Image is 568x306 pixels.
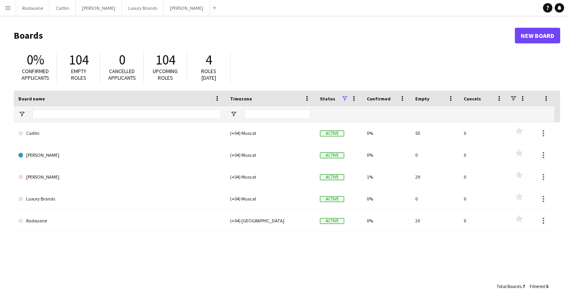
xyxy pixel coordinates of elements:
button: Open Filter Menu [230,111,237,118]
span: Roles [DATE] [201,68,216,81]
div: (+04) [GEOGRAPHIC_DATA] [225,210,315,231]
span: Board name [18,96,45,102]
span: Active [320,218,344,224]
button: Open Filter Menu [18,111,25,118]
span: 4 [205,51,212,68]
div: 0% [362,210,411,231]
span: 104 [69,51,89,68]
div: 0 [459,188,507,209]
a: Luxury Brands [18,188,221,210]
span: Active [320,152,344,158]
div: 0 [411,144,459,166]
span: 7 [523,283,525,289]
span: 0 [119,51,125,68]
div: 0% [362,122,411,144]
input: Board name Filter Input [32,109,221,119]
div: 0 [459,122,507,144]
span: Confirmed applicants [21,68,49,81]
div: 55 [411,122,459,144]
span: Filtered [530,283,545,289]
div: 0 [411,188,459,209]
div: 1% [362,166,411,188]
span: Total Boards [497,283,522,289]
div: 0 [459,210,507,231]
button: Luxury Brands [122,0,164,16]
div: 29 [411,166,459,188]
h1: Boards [14,30,515,41]
button: Caitlin [50,0,76,16]
span: 5 [546,283,548,289]
a: Caitlin [18,122,221,144]
span: Confirmed [367,96,391,102]
div: 0% [362,144,411,166]
a: [PERSON_NAME] [18,144,221,166]
span: Upcoming roles [153,68,178,81]
div: 0 [459,166,507,188]
div: (+04) Muscat [225,166,315,188]
div: : [497,279,525,294]
span: 0% [27,51,44,68]
button: Radouane [16,0,50,16]
a: Radouane [18,210,221,232]
button: [PERSON_NAME] [164,0,210,16]
div: (+04) Muscat [225,188,315,209]
span: Empty roles [71,68,86,81]
div: 0% [362,188,411,209]
div: 0 [459,144,507,166]
button: [PERSON_NAME] [76,0,122,16]
span: Cancelled applicants [108,68,136,81]
span: 104 [155,51,175,68]
span: Active [320,174,344,180]
span: Timezone [230,96,252,102]
div: 20 [411,210,459,231]
div: (+04) Muscat [225,144,315,166]
a: New Board [515,28,560,43]
span: Active [320,131,344,136]
a: [PERSON_NAME] [18,166,221,188]
input: Timezone Filter Input [244,109,311,119]
span: Status [320,96,335,102]
span: Active [320,196,344,202]
span: Empty [415,96,429,102]
div: : [530,279,548,294]
span: Cancels [464,96,481,102]
div: (+04) Muscat [225,122,315,144]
